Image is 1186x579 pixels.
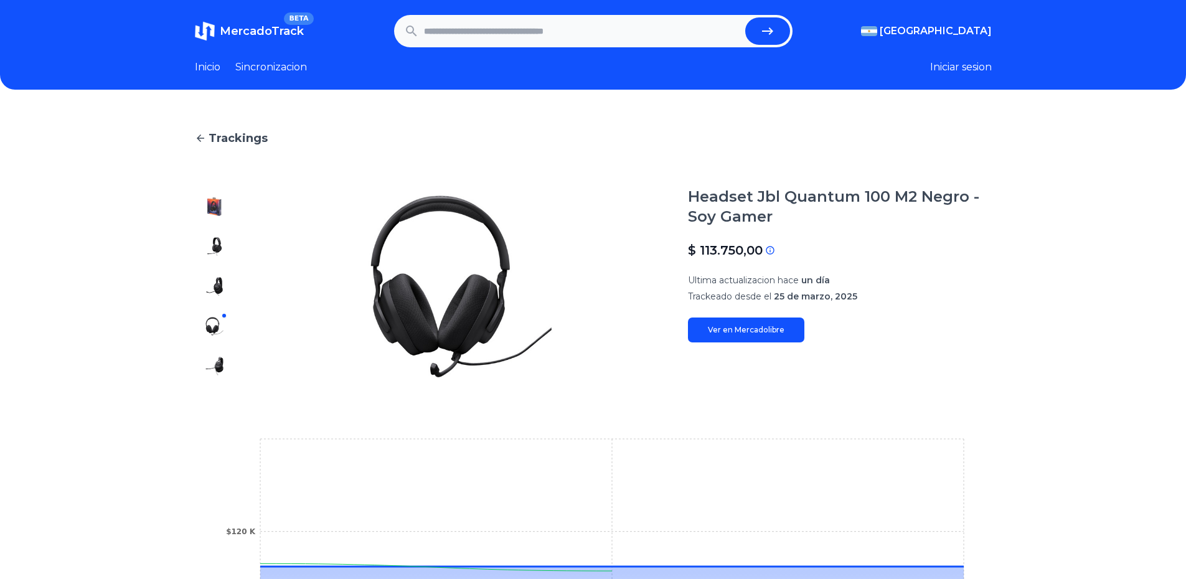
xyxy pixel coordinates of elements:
[205,197,225,217] img: Headset Jbl Quantum 100 M2 Negro - Soy Gamer
[205,356,225,376] img: Headset Jbl Quantum 100 M2 Negro - Soy Gamer
[226,527,256,536] tspan: $120 K
[195,21,215,41] img: MercadoTrack
[220,24,304,38] span: MercadoTrack
[801,275,830,286] span: un día
[688,318,804,342] a: Ver en Mercadolibre
[209,129,268,147] span: Trackings
[195,129,992,147] a: Trackings
[235,60,307,75] a: Sincronizacion
[774,291,857,302] span: 25 de marzo, 2025
[195,60,220,75] a: Inicio
[688,275,799,286] span: Ultima actualizacion hace
[260,187,663,386] img: Headset Jbl Quantum 100 M2 Negro - Soy Gamer
[861,24,992,39] button: [GEOGRAPHIC_DATA]
[880,24,992,39] span: [GEOGRAPHIC_DATA]
[930,60,992,75] button: Iniciar sesion
[688,242,763,259] p: $ 113.750,00
[861,26,877,36] img: Argentina
[205,316,225,336] img: Headset Jbl Quantum 100 M2 Negro - Soy Gamer
[205,276,225,296] img: Headset Jbl Quantum 100 M2 Negro - Soy Gamer
[688,291,771,302] span: Trackeado desde el
[205,237,225,257] img: Headset Jbl Quantum 100 M2 Negro - Soy Gamer
[688,187,992,227] h1: Headset Jbl Quantum 100 M2 Negro - Soy Gamer
[284,12,313,25] span: BETA
[195,21,304,41] a: MercadoTrackBETA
